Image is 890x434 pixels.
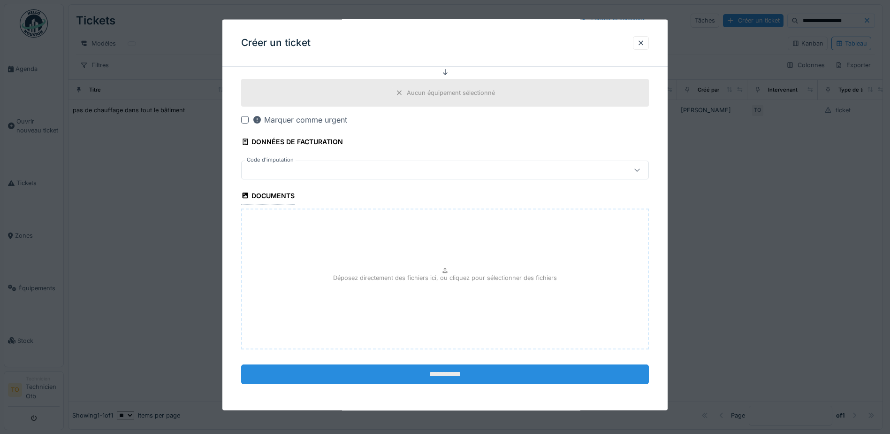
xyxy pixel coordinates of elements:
p: Déposez directement des fichiers ici, ou cliquez pour sélectionner des fichiers [333,273,557,282]
h3: Créer un ticket [241,37,311,49]
div: Aucun équipement sélectionné [407,88,495,97]
div: Données de facturation [241,135,343,151]
label: Code d'imputation [245,155,296,163]
div: Marquer comme urgent [252,114,347,125]
div: Documents [241,188,295,204]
